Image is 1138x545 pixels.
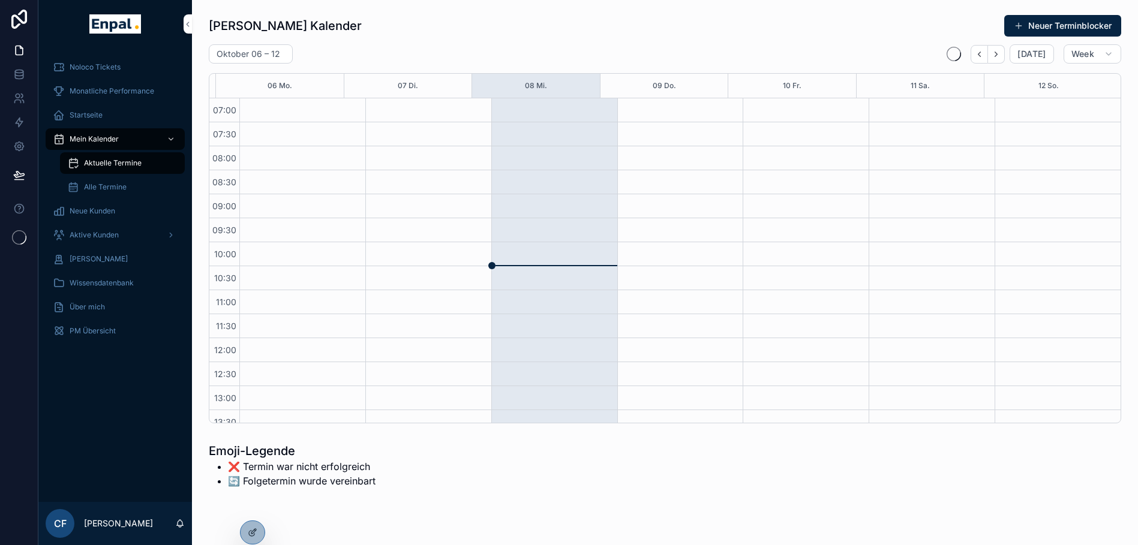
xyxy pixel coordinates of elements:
[46,104,185,126] a: Startseite
[70,254,128,264] span: [PERSON_NAME]
[783,74,801,98] button: 10 Fr.
[84,182,127,192] span: Alle Termine
[70,86,154,96] span: Monatliche Performance
[1064,44,1121,64] button: Week
[70,134,119,144] span: Mein Kalender
[70,230,119,240] span: Aktive Kunden
[70,62,121,72] span: Noloco Tickets
[228,474,376,488] li: 🔄️ Folgetermin wurde vereinbart
[210,129,239,139] span: 07:30
[228,459,376,474] li: ❌ Termin war nicht erfolgreich
[46,224,185,246] a: Aktive Kunden
[971,45,988,64] button: Back
[525,74,547,98] button: 08 Mi.
[60,176,185,198] a: Alle Termine
[211,393,239,403] span: 13:00
[46,272,185,294] a: Wissensdatenbank
[1071,49,1094,59] span: Week
[209,225,239,235] span: 09:30
[70,110,103,120] span: Startseite
[209,153,239,163] span: 08:00
[211,273,239,283] span: 10:30
[211,249,239,259] span: 10:00
[988,45,1005,64] button: Next
[1038,74,1059,98] button: 12 So.
[46,248,185,270] a: [PERSON_NAME]
[653,74,676,98] button: 09 Do.
[911,74,930,98] button: 11 Sa.
[211,345,239,355] span: 12:00
[46,320,185,342] a: PM Übersicht
[1017,49,1046,59] span: [DATE]
[1004,15,1121,37] button: Neuer Terminblocker
[210,105,239,115] span: 07:00
[70,278,134,288] span: Wissensdatenbank
[46,56,185,78] a: Noloco Tickets
[209,442,376,459] h1: Emoji-Legende
[398,74,418,98] button: 07 Di.
[46,200,185,222] a: Neue Kunden
[38,48,192,357] div: scrollable content
[268,74,292,98] button: 06 Mo.
[46,296,185,318] a: Über mich
[89,14,140,34] img: App logo
[60,152,185,174] a: Aktuelle Termine
[70,326,116,336] span: PM Übersicht
[209,17,362,34] h1: [PERSON_NAME] Kalender
[213,297,239,307] span: 11:00
[211,417,239,427] span: 13:30
[70,206,115,216] span: Neue Kunden
[211,369,239,379] span: 12:30
[54,516,67,531] span: CF
[1010,44,1053,64] button: [DATE]
[84,517,153,529] p: [PERSON_NAME]
[46,80,185,102] a: Monatliche Performance
[217,48,280,60] h2: Oktober 06 – 12
[213,321,239,331] span: 11:30
[209,177,239,187] span: 08:30
[70,302,105,312] span: Über mich
[46,128,185,150] a: Mein Kalender
[84,158,142,168] span: Aktuelle Termine
[209,201,239,211] span: 09:00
